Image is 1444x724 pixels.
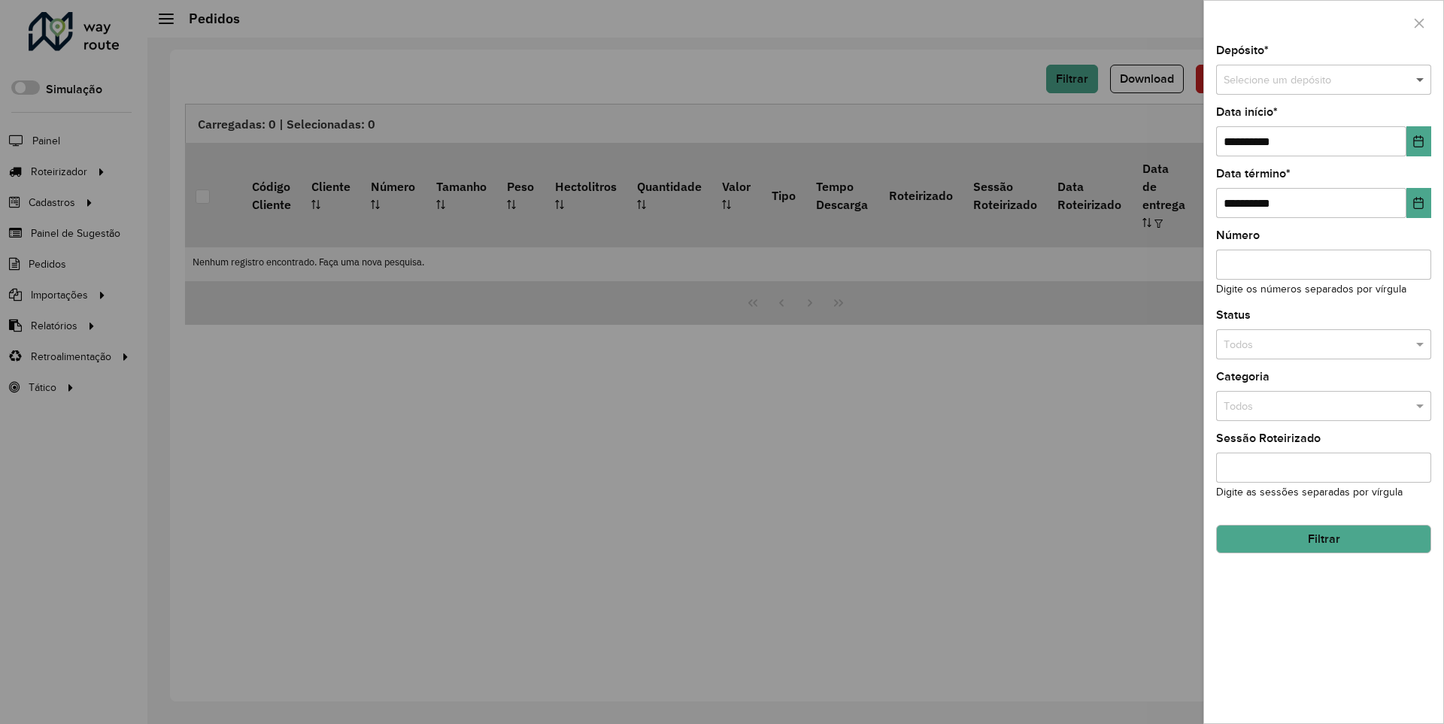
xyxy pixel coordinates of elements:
label: Número [1216,226,1260,244]
label: Sessão Roteirizado [1216,429,1321,447]
button: Choose Date [1406,126,1431,156]
small: Digite as sessões separadas por vírgula [1216,486,1403,498]
label: Status [1216,306,1251,324]
button: Choose Date [1406,188,1431,218]
label: Data início [1216,103,1278,121]
label: Categoria [1216,368,1270,386]
label: Data término [1216,165,1291,183]
small: Digite os números separados por vírgula [1216,283,1406,295]
label: Depósito [1216,41,1269,59]
button: Filtrar [1216,525,1431,553]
